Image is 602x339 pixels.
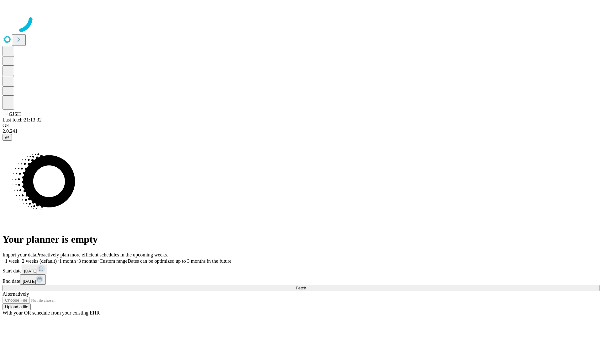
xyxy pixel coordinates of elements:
[9,111,21,117] span: GJSH
[23,279,36,284] span: [DATE]
[3,252,36,257] span: Import your data
[3,310,100,315] span: With your OR schedule from your existing EHR
[3,134,12,141] button: @
[3,274,599,285] div: End date
[3,264,599,274] div: Start date
[5,258,19,264] span: 1 week
[3,234,599,245] h1: Your planner is empty
[3,117,42,122] span: Last fetch: 21:13:32
[3,304,31,310] button: Upload a file
[3,285,599,291] button: Fetch
[3,128,599,134] div: 2.0.241
[22,258,57,264] span: 2 weeks (default)
[59,258,76,264] span: 1 month
[128,258,233,264] span: Dates can be optimized up to 3 months in the future.
[3,291,29,297] span: Alternatively
[24,269,37,273] span: [DATE]
[20,274,46,285] button: [DATE]
[78,258,97,264] span: 3 months
[22,264,47,274] button: [DATE]
[36,252,168,257] span: Proactively plan more efficient schedules in the upcoming weeks.
[296,286,306,290] span: Fetch
[5,135,9,140] span: @
[99,258,127,264] span: Custom range
[3,123,599,128] div: GEI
